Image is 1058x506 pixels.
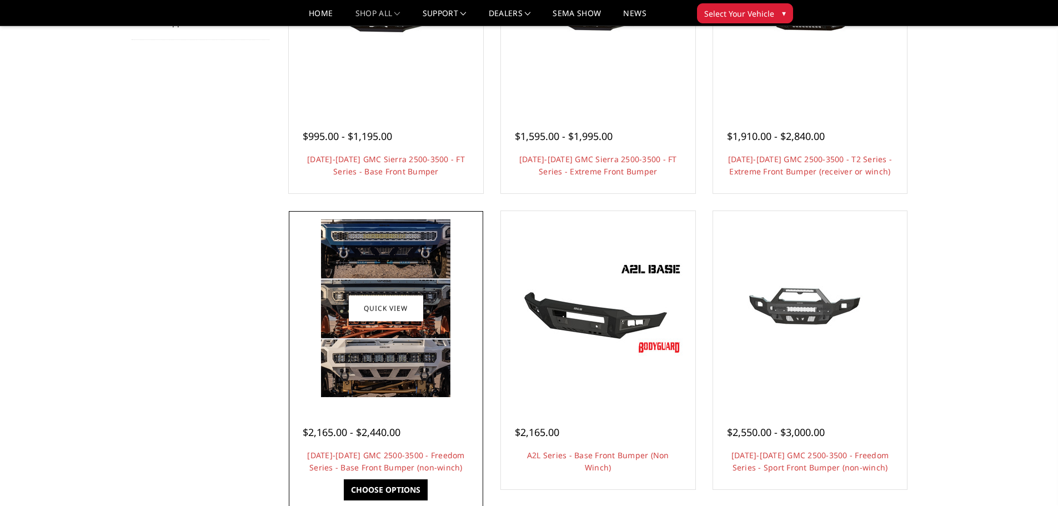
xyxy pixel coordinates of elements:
[307,450,464,473] a: [DATE]-[DATE] GMC 2500-3500 - Freedom Series - Base Front Bumper (non-winch)
[728,154,892,177] a: [DATE]-[DATE] GMC 2500-3500 - T2 Series - Extreme Front Bumper (receiver or winch)
[721,268,899,348] img: 2020-2023 GMC 2500-3500 - Freedom Series - Sport Front Bumper (non-winch)
[782,7,786,19] span: ▾
[303,129,392,143] span: $995.00 - $1,195.00
[349,295,423,321] a: Quick view
[504,214,693,403] a: A2L Series - Base Front Bumper (Non Winch) A2L Series - Base Front Bumper (Non Winch)
[307,154,465,177] a: [DATE]-[DATE] GMC Sierra 2500-3500 - FT Series - Base Front Bumper
[489,9,531,26] a: Dealers
[423,9,467,26] a: Support
[704,8,774,19] span: Select Your Vehicle
[292,214,480,403] a: 2020-2023 GMC 2500-3500 - Freedom Series - Base Front Bumper (non-winch) 2020-2023 GMC 2500-3500 ...
[515,425,559,439] span: $2,165.00
[321,219,450,397] img: 2020-2023 GMC 2500-3500 - Freedom Series - Base Front Bumper (non-winch)
[553,9,601,26] a: SEMA Show
[527,450,669,473] a: A2L Series - Base Front Bumper (Non Winch)
[731,450,889,473] a: [DATE]-[DATE] GMC 2500-3500 - Freedom Series - Sport Front Bumper (non-winch)
[344,479,428,500] a: Choose Options
[727,129,825,143] span: $1,910.00 - $2,840.00
[355,9,400,26] a: shop all
[716,214,905,403] a: 2020-2023 GMC 2500-3500 - Freedom Series - Sport Front Bumper (non-winch) 2020-2023 GMC 2500-3500...
[519,154,677,177] a: [DATE]-[DATE] GMC Sierra 2500-3500 - FT Series - Extreme Front Bumper
[309,9,333,26] a: Home
[303,425,400,439] span: $2,165.00 - $2,440.00
[727,425,825,439] span: $2,550.00 - $3,000.00
[697,3,793,23] button: Select Your Vehicle
[623,9,646,26] a: News
[515,129,613,143] span: $1,595.00 - $1,995.00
